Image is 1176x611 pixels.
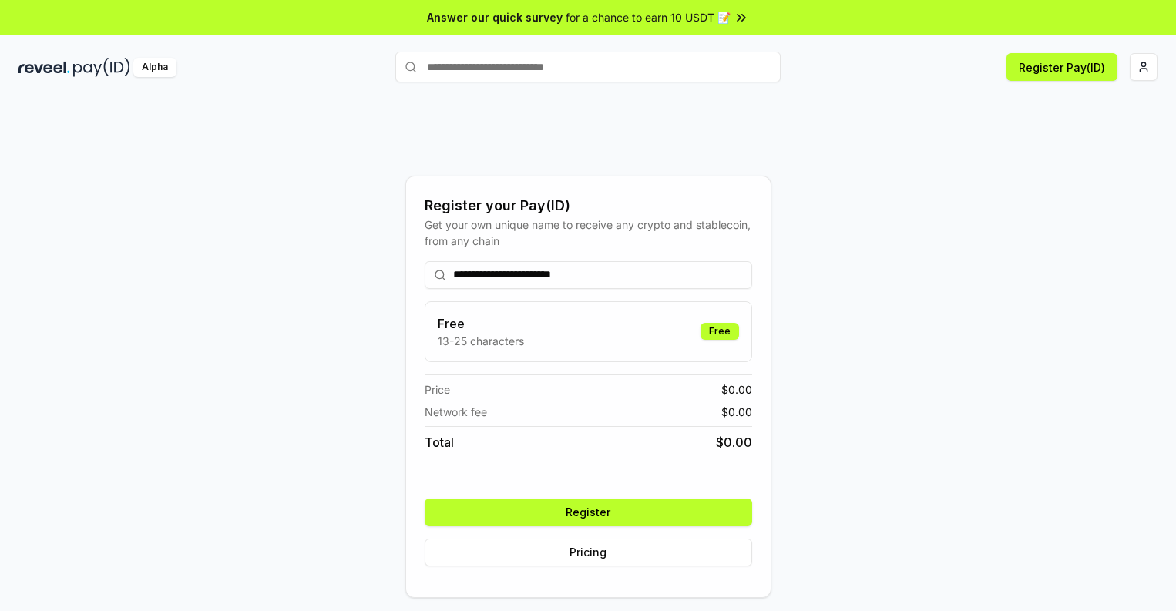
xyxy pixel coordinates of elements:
[438,333,524,349] p: 13-25 characters
[716,433,752,452] span: $ 0.00
[425,217,752,249] div: Get your own unique name to receive any crypto and stablecoin, from any chain
[73,58,130,77] img: pay_id
[438,314,524,333] h3: Free
[18,58,70,77] img: reveel_dark
[425,433,454,452] span: Total
[133,58,176,77] div: Alpha
[721,381,752,398] span: $ 0.00
[425,499,752,526] button: Register
[425,195,752,217] div: Register your Pay(ID)
[701,323,739,340] div: Free
[566,9,731,25] span: for a chance to earn 10 USDT 📝
[1006,53,1117,81] button: Register Pay(ID)
[427,9,563,25] span: Answer our quick survey
[425,381,450,398] span: Price
[425,404,487,420] span: Network fee
[721,404,752,420] span: $ 0.00
[425,539,752,566] button: Pricing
